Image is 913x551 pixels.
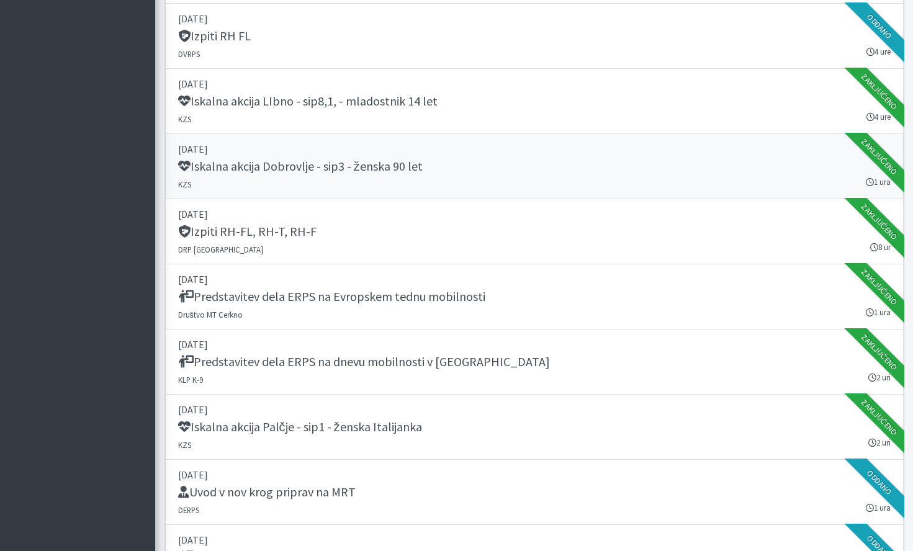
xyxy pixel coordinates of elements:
[178,11,891,26] p: [DATE]
[178,337,891,352] p: [DATE]
[178,419,422,434] h5: Iskalna akcija Palčje - sip1 - ženska Italijanka
[178,402,891,417] p: [DATE]
[178,49,200,59] small: DVRPS
[178,207,891,222] p: [DATE]
[178,485,356,499] h5: Uvod v nov krog priprav na MRT
[178,310,243,320] small: Društvo MT Cerkno
[178,244,263,254] small: DRP [GEOGRAPHIC_DATA]
[165,395,904,460] a: [DATE] Iskalna akcija Palčje - sip1 - ženska Italijanka KZS 2 uri Zaključeno
[178,272,891,287] p: [DATE]
[165,460,904,525] a: [DATE] Uvod v nov krog priprav na MRT DERPS 1 ura Oddano
[178,76,891,91] p: [DATE]
[178,505,199,515] small: DERPS
[178,532,891,547] p: [DATE]
[178,375,203,385] small: KLP K-9
[178,354,550,369] h5: Predstavitev dela ERPS na dnevu mobilnosti v [GEOGRAPHIC_DATA]
[178,179,191,189] small: KZS
[178,141,891,156] p: [DATE]
[165,134,904,199] a: [DATE] Iskalna akcija Dobrovlje - sip3 - ženska 90 let KZS 1 ura Zaključeno
[165,199,904,264] a: [DATE] Izpiti RH-FL, RH-T, RH-F DRP [GEOGRAPHIC_DATA] 8 ur Zaključeno
[165,264,904,329] a: [DATE] Predstavitev dela ERPS na Evropskem tednu mobilnosti Društvo MT Cerkno 1 ura Zaključeno
[178,289,485,304] h5: Predstavitev dela ERPS na Evropskem tednu mobilnosti
[178,29,251,43] h5: Izpiti RH FL
[178,467,891,482] p: [DATE]
[178,440,191,450] small: KZS
[165,4,904,69] a: [DATE] Izpiti RH FL DVRPS 4 ure Oddano
[178,114,191,124] small: KZS
[178,159,423,174] h5: Iskalna akcija Dobrovlje - sip3 - ženska 90 let
[178,94,438,109] h5: Iskalna akcija LIbno - sip8,1, - mladostnik 14 let
[165,329,904,395] a: [DATE] Predstavitev dela ERPS na dnevu mobilnosti v [GEOGRAPHIC_DATA] KLP K-9 2 uri Zaključeno
[165,69,904,134] a: [DATE] Iskalna akcija LIbno - sip8,1, - mladostnik 14 let KZS 4 ure Zaključeno
[178,224,317,239] h5: Izpiti RH-FL, RH-T, RH-F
